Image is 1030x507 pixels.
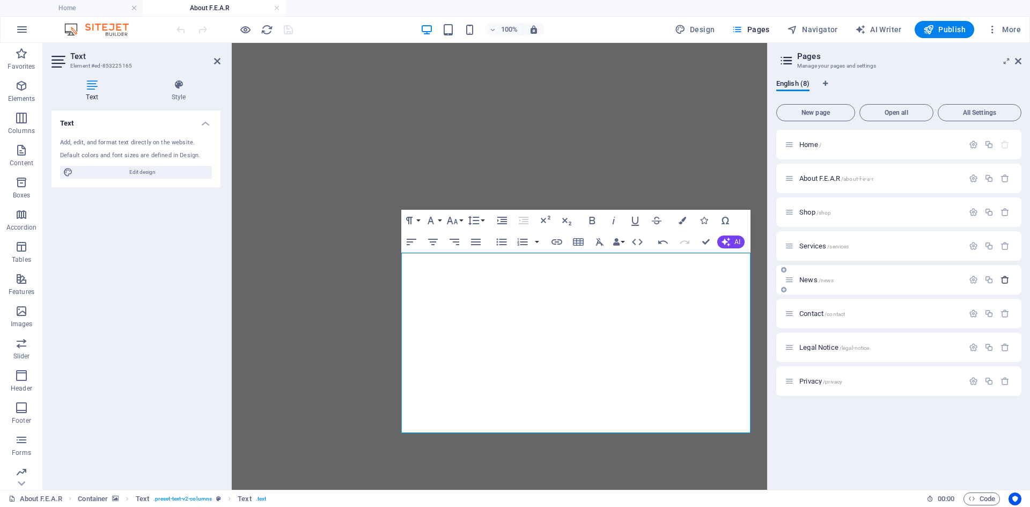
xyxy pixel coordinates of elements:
i: This element contains a background [112,496,119,502]
p: Content [10,159,33,167]
nav: breadcrumb [78,493,266,505]
span: Click to open page [799,343,869,351]
p: Accordion [6,223,36,232]
button: Ordered List [512,231,533,253]
button: New page [776,104,855,121]
span: Click to select. Double-click to edit [78,493,108,505]
div: Home/ [796,141,963,148]
div: Settings [969,309,978,318]
div: Remove [1000,241,1010,251]
span: New page [781,109,850,116]
button: Paragraph Format [401,210,422,231]
div: Duplicate [984,174,994,183]
button: Align Center [423,231,443,253]
span: /services [827,244,849,249]
button: Underline (Ctrl+U) [625,210,645,231]
div: Remove [1000,343,1010,352]
button: Navigator [783,21,842,38]
span: Click to open page [799,242,849,250]
div: Duplicate [984,140,994,149]
img: Editor Logo [62,23,142,36]
button: Design [671,21,719,38]
div: Shop/shop [796,209,963,216]
div: Duplicate [984,275,994,284]
h2: Pages [797,52,1021,61]
span: AI Writer [855,24,902,35]
span: Click to open page [799,174,873,182]
span: Click to open page [799,208,831,216]
div: The startpage cannot be deleted [1000,140,1010,149]
h4: About F.E.A.R [143,2,285,14]
div: Settings [969,377,978,386]
span: Click to open page [799,377,842,385]
button: Confirm (Ctrl+⏎) [696,231,716,253]
div: Services/services [796,243,963,249]
h2: Text [70,52,220,61]
div: Settings [969,140,978,149]
p: Header [11,384,32,393]
span: /news [819,277,834,283]
div: Settings [969,208,978,217]
button: Colors [672,210,693,231]
button: Undo (Ctrl+Z) [653,231,673,253]
div: Duplicate [984,377,994,386]
a: Click to cancel selection. Double-click to open Pages [9,493,62,505]
p: Features [9,288,34,296]
div: About F.E.A.R/about-f-e-a-r [796,175,963,182]
div: Settings [969,241,978,251]
span: . text [256,493,266,505]
button: Special Characters [715,210,735,231]
button: Line Height [466,210,486,231]
span: / [819,142,821,148]
span: Edit design [76,166,209,179]
button: AI Writer [851,21,906,38]
span: /legal-notice [840,345,870,351]
span: All Settings [943,109,1017,116]
button: Subscript [556,210,577,231]
h4: Text [51,79,137,102]
div: Duplicate [984,309,994,318]
i: Reload page [261,24,273,36]
div: Design (Ctrl+Alt+Y) [671,21,719,38]
button: Pages [727,21,774,38]
button: Bold (Ctrl+B) [582,210,602,231]
button: Align Right [444,231,465,253]
button: Publish [915,21,974,38]
button: Redo (Ctrl+Shift+Z) [674,231,695,253]
button: Italic (Ctrl+I) [604,210,624,231]
span: Click to open page [799,141,821,149]
h4: Text [51,111,220,130]
p: Elements [8,94,35,103]
div: Add, edit, and format text directly on the website. [60,138,212,148]
button: Align Justify [466,231,486,253]
button: Align Left [401,231,422,253]
i: On resize automatically adjust zoom level to fit chosen device. [529,25,539,34]
div: Remove [1000,309,1010,318]
h6: Session time [926,493,955,505]
button: Code [963,493,1000,505]
button: Unordered List [491,231,512,253]
span: . preset-text-v2-columns [153,493,212,505]
button: Data Bindings [611,231,626,253]
div: Remove [1000,275,1010,284]
button: AI [717,236,745,248]
h4: Style [137,79,220,102]
p: Forms [12,449,31,457]
button: HTML [627,231,648,253]
span: : [945,495,947,503]
p: Images [11,320,33,328]
span: Click to open page [799,276,834,284]
span: Publish [923,24,966,35]
span: AI [734,239,740,245]
p: Boxes [13,191,31,200]
button: Open all [859,104,933,121]
div: Remove [1000,174,1010,183]
span: /shop [816,210,832,216]
span: Open all [864,109,929,116]
div: Privacy/privacy [796,378,963,385]
span: Design [675,24,715,35]
span: 00 00 [938,493,954,505]
button: Icons [694,210,714,231]
p: Favorites [8,62,35,71]
span: Click to select. Double-click to edit [136,493,149,505]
